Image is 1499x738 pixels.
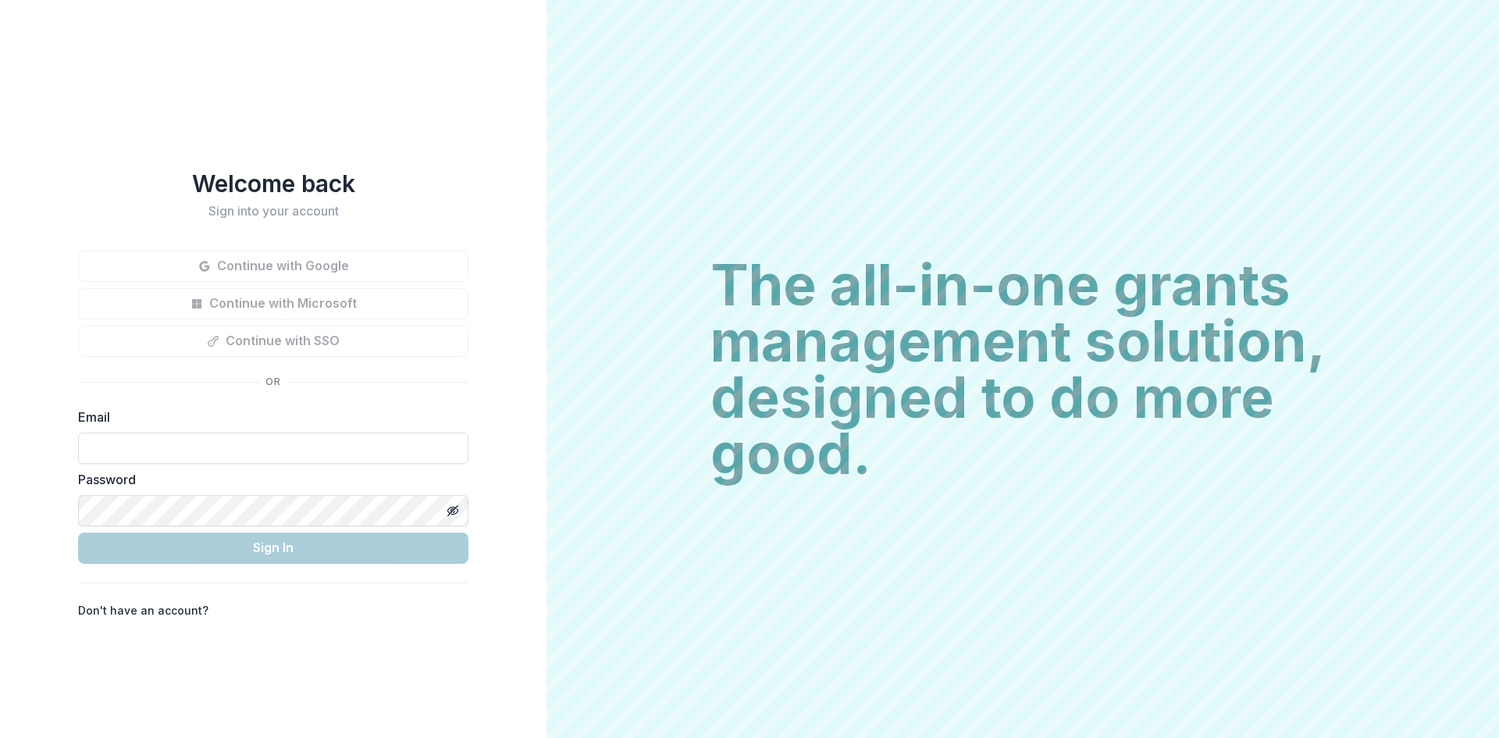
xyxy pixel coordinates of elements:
button: Sign In [78,533,468,564]
p: Don't have an account? [78,602,208,619]
button: Continue with Google [78,251,468,282]
button: Continue with SSO [78,326,468,357]
h1: Welcome back [78,169,468,198]
h2: Sign into your account [78,204,468,219]
label: Password [78,470,459,489]
button: Toggle password visibility [440,498,465,523]
button: Continue with Microsoft [78,288,468,319]
label: Email [78,408,459,426]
